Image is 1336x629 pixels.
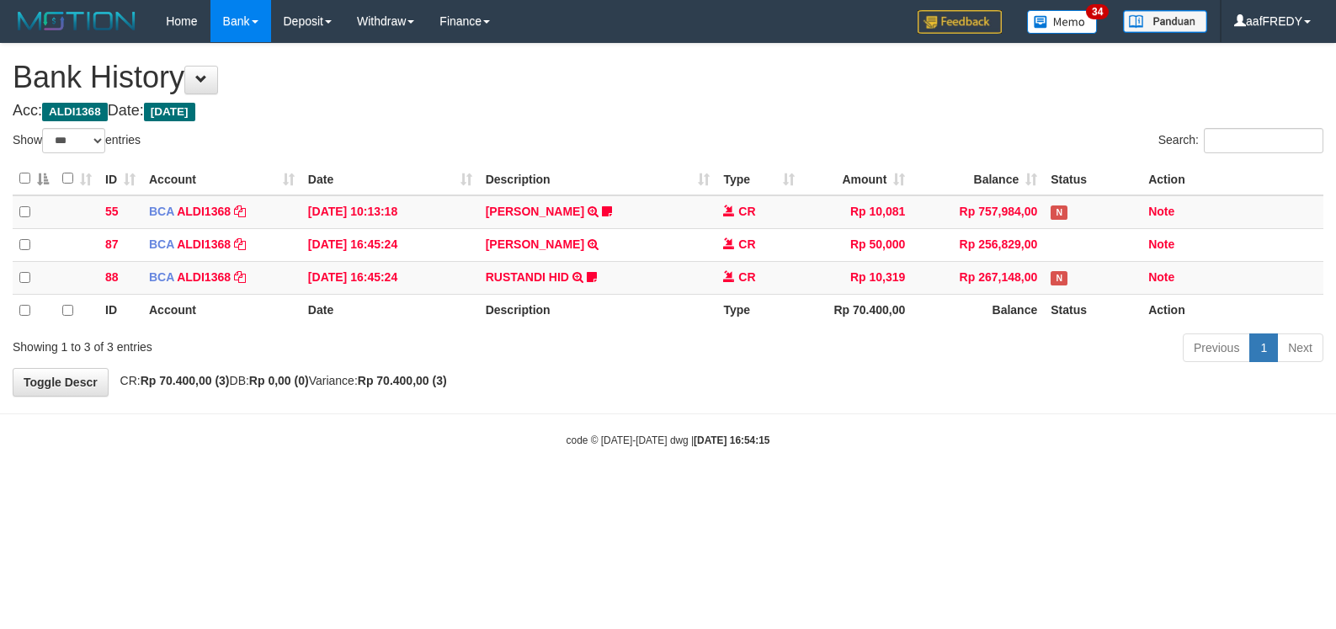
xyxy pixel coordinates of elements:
a: Note [1148,205,1174,218]
th: Type: activate to sort column ascending [716,163,801,195]
a: ALDI1368 [177,205,231,218]
th: ID [98,294,142,327]
img: Feedback.jpg [918,10,1002,34]
span: BCA [149,237,174,251]
td: Rp 267,148,00 [912,261,1044,294]
td: Rp 757,984,00 [912,195,1044,229]
h4: Acc: Date: [13,103,1323,120]
a: Next [1277,333,1323,362]
h1: Bank History [13,61,1323,94]
td: Rp 10,081 [801,195,912,229]
th: : activate to sort column ascending [56,163,98,195]
th: ID: activate to sort column ascending [98,163,142,195]
th: Date: activate to sort column ascending [301,163,479,195]
a: Note [1148,237,1174,251]
a: ALDI1368 [177,237,231,251]
span: CR [738,205,755,218]
a: [PERSON_NAME] [486,205,584,218]
span: CR [738,237,755,251]
th: Description [479,294,717,327]
label: Search: [1158,128,1323,153]
span: BCA [149,205,174,218]
td: [DATE] 10:13:18 [301,195,479,229]
input: Search: [1204,128,1323,153]
a: 1 [1249,333,1278,362]
th: Balance: activate to sort column ascending [912,163,1044,195]
td: Rp 256,829,00 [912,228,1044,261]
strong: Rp 70.400,00 (3) [358,374,447,387]
img: MOTION_logo.png [13,8,141,34]
div: Showing 1 to 3 of 3 entries [13,332,544,355]
td: [DATE] 16:45:24 [301,228,479,261]
span: Has Note [1051,205,1067,220]
a: Copy ALDI1368 to clipboard [234,270,246,284]
th: Type [716,294,801,327]
a: Previous [1183,333,1250,362]
a: Note [1148,270,1174,284]
th: Amount: activate to sort column ascending [801,163,912,195]
th: Balance [912,294,1044,327]
a: ALDI1368 [177,270,231,284]
a: Copy ALDI1368 to clipboard [234,237,246,251]
span: Has Note [1051,271,1067,285]
a: RUSTANDI HID [486,270,569,284]
th: Action [1142,294,1323,327]
td: Rp 50,000 [801,228,912,261]
span: BCA [149,270,174,284]
th: Account [142,294,301,327]
span: CR [738,270,755,284]
span: 87 [105,237,119,251]
th: : activate to sort column descending [13,163,56,195]
small: code © [DATE]-[DATE] dwg | [567,434,770,446]
img: Button%20Memo.svg [1027,10,1098,34]
td: Rp 10,319 [801,261,912,294]
span: 55 [105,205,119,218]
span: 88 [105,270,119,284]
th: Status [1044,294,1142,327]
strong: [DATE] 16:54:15 [694,434,769,446]
a: Toggle Descr [13,368,109,397]
th: Date [301,294,479,327]
a: Copy ALDI1368 to clipboard [234,205,246,218]
select: Showentries [42,128,105,153]
span: 34 [1086,4,1109,19]
strong: Rp 70.400,00 (3) [141,374,230,387]
span: ALDI1368 [42,103,108,121]
span: CR: DB: Variance: [112,374,447,387]
th: Description: activate to sort column ascending [479,163,717,195]
img: panduan.png [1123,10,1207,33]
td: [DATE] 16:45:24 [301,261,479,294]
label: Show entries [13,128,141,153]
th: Rp 70.400,00 [801,294,912,327]
strong: Rp 0,00 (0) [249,374,309,387]
span: [DATE] [144,103,195,121]
th: Status [1044,163,1142,195]
a: [PERSON_NAME] [486,237,584,251]
th: Action [1142,163,1323,195]
th: Account: activate to sort column ascending [142,163,301,195]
